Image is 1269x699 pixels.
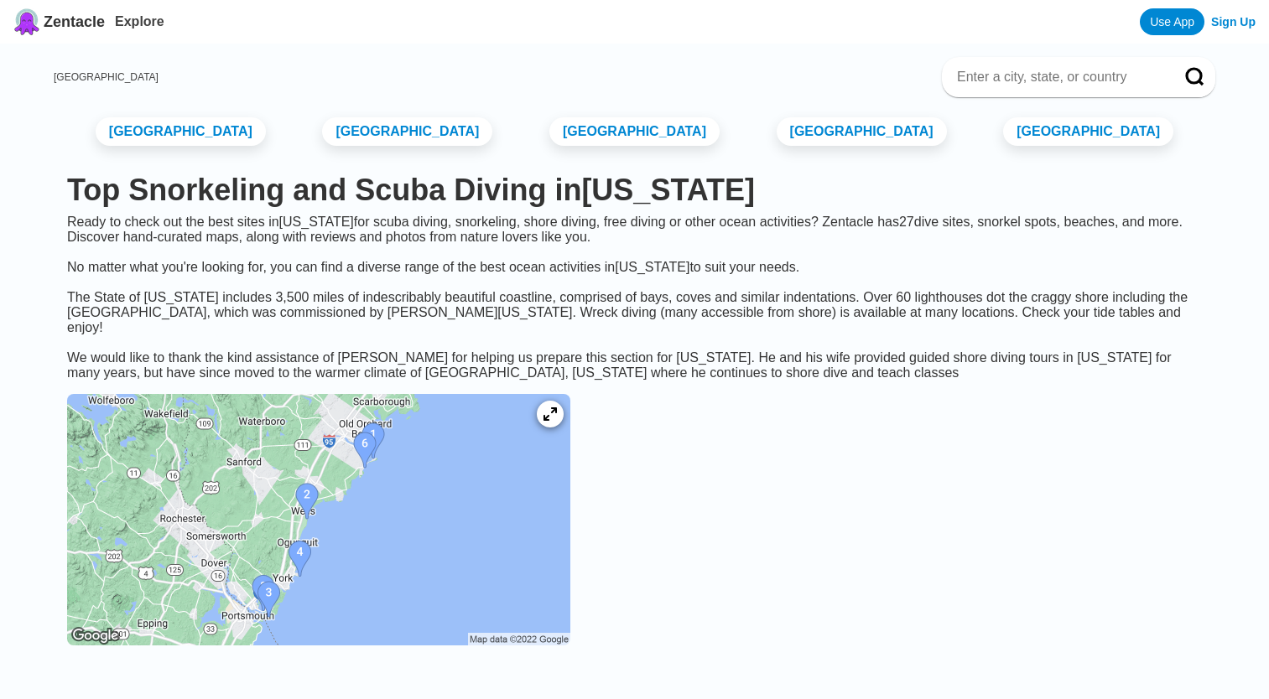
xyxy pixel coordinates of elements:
[67,394,570,645] img: Maine dive site map
[67,173,1202,208] h1: Top Snorkeling and Scuba Diving in [US_STATE]
[322,117,492,146] a: [GEOGRAPHIC_DATA]
[115,14,164,28] a: Explore
[54,71,159,83] a: [GEOGRAPHIC_DATA]
[13,8,40,35] img: Zentacle logo
[54,290,1215,381] div: The State of [US_STATE] includes 3,500 miles of indescribably beautiful coastline, comprised of b...
[54,381,584,662] a: Maine dive site map
[54,215,1215,290] div: Ready to check out the best sites in [US_STATE] for scuba diving, snorkeling, shore diving, free ...
[1211,15,1256,28] a: Sign Up
[1003,117,1173,146] a: [GEOGRAPHIC_DATA]
[96,117,266,146] a: [GEOGRAPHIC_DATA]
[777,117,947,146] a: [GEOGRAPHIC_DATA]
[955,69,1162,85] input: Enter a city, state, or country
[13,8,105,35] a: Zentacle logoZentacle
[44,13,105,31] span: Zentacle
[549,117,720,146] a: [GEOGRAPHIC_DATA]
[1140,8,1204,35] a: Use App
